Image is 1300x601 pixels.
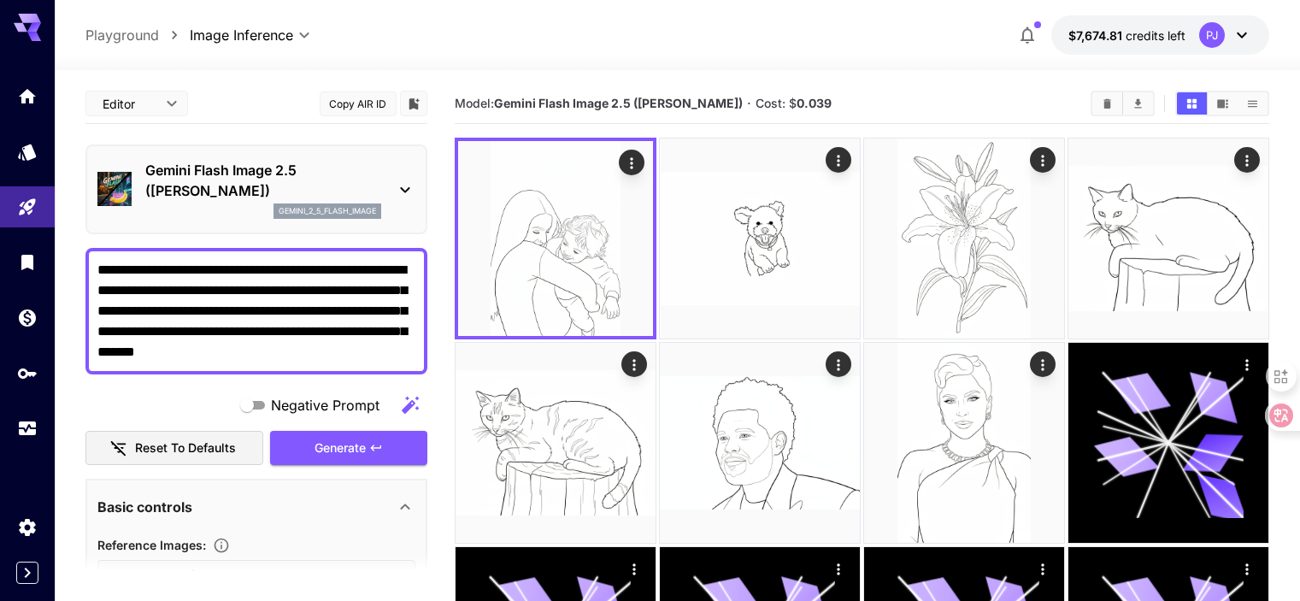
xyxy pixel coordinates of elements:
[406,93,421,114] button: Add to library
[864,343,1064,543] img: 9k=
[1030,351,1056,377] div: Actions
[17,307,38,328] div: Wallet
[320,91,397,116] button: Copy AIR ID
[1234,556,1260,581] div: Actions
[621,351,647,377] div: Actions
[1092,92,1122,115] button: Clear All
[1175,91,1269,116] div: Show media in grid viewShow media in video viewShow media in list view
[1199,22,1225,48] div: PJ
[97,497,192,517] p: Basic controls
[97,153,415,226] div: Gemini Flash Image 2.5 ([PERSON_NAME])gemini_2_5_flash_image
[85,25,190,45] nav: breadcrumb
[279,205,376,217] p: gemini_2_5_flash_image
[747,93,751,114] p: ·
[145,160,381,201] p: Gemini Flash Image 2.5 ([PERSON_NAME])
[660,343,860,543] img: 9k=
[270,431,427,466] button: Generate
[103,95,156,113] span: Editor
[1177,92,1207,115] button: Show media in grid view
[660,138,860,339] img: 2Q==
[1208,92,1238,115] button: Show media in video view
[1234,147,1260,173] div: Actions
[85,431,263,466] button: Reset to defaults
[17,85,38,107] div: Home
[17,362,38,384] div: API Keys
[17,418,38,439] div: Usage
[1123,92,1153,115] button: Download All
[1068,27,1185,44] div: $7,674.81072
[1234,351,1260,377] div: Actions
[206,537,237,554] button: Upload a reference image to guide the result. This is needed for Image-to-Image or Inpainting. Su...
[1068,28,1126,43] span: $7,674.81
[756,96,832,110] span: Cost: $
[1238,92,1268,115] button: Show media in list view
[97,538,206,552] span: Reference Images :
[16,562,38,584] button: Expand sidebar
[1030,147,1056,173] div: Actions
[315,438,366,459] span: Generate
[619,150,644,175] div: Actions
[17,197,38,218] div: Playground
[17,251,38,273] div: Library
[1068,138,1268,339] img: Z
[455,96,743,110] span: Model:
[1091,91,1155,116] div: Clear AllDownload All
[826,351,851,377] div: Actions
[85,25,159,45] a: Playground
[494,96,743,110] b: Gemini Flash Image 2.5 ([PERSON_NAME])
[456,343,656,543] img: Z
[1030,556,1056,581] div: Actions
[1126,28,1185,43] span: credits left
[621,556,647,581] div: Actions
[826,147,851,173] div: Actions
[1051,15,1269,55] button: $7,674.81072PJ
[17,141,38,162] div: Models
[864,138,1064,339] img: Z
[797,96,832,110] b: 0.039
[17,516,38,538] div: Settings
[190,25,293,45] span: Image Inference
[97,486,415,527] div: Basic controls
[826,556,851,581] div: Actions
[271,395,379,415] span: Negative Prompt
[458,141,653,336] img: 9k=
